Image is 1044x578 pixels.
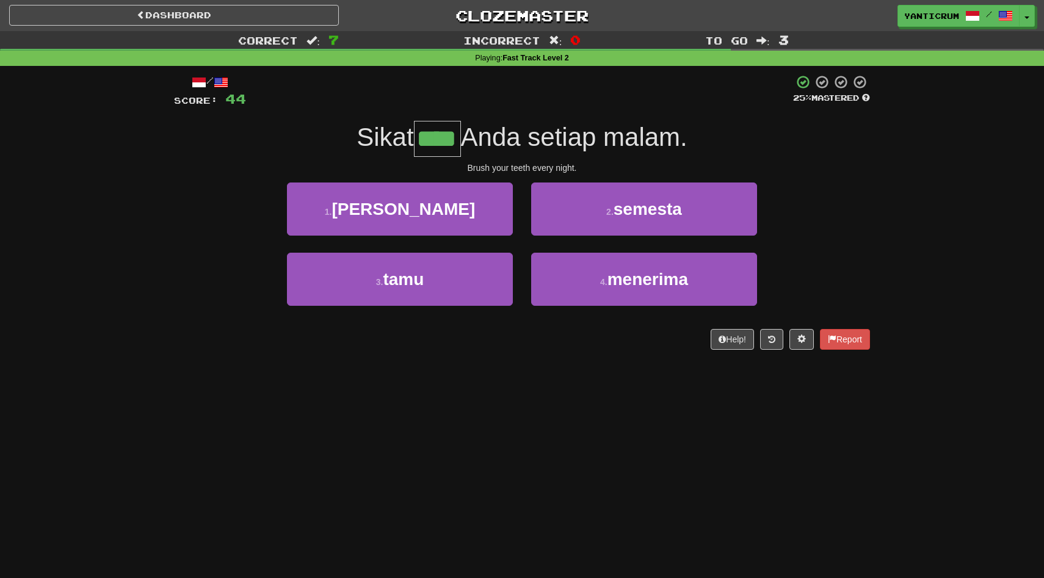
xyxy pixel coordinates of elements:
span: : [756,35,770,46]
small: 4 . [600,277,607,287]
div: Brush your teeth every night. [174,162,870,174]
strong: Fast Track Level 2 [502,54,569,62]
span: Incorrect [463,34,540,46]
a: Dashboard [9,5,339,26]
span: [PERSON_NAME] [332,200,475,219]
span: 25 % [793,93,811,103]
span: : [306,35,320,46]
small: 2 . [606,207,614,217]
span: 3 [778,32,789,47]
button: 3.tamu [287,253,513,306]
small: 3 . [376,277,383,287]
span: 0 [570,32,581,47]
a: Clozemaster [357,5,687,26]
span: Score: [174,95,218,106]
div: / [174,74,246,90]
span: menerima [607,270,688,289]
span: Correct [238,34,298,46]
span: YantiCrum [904,10,959,21]
button: 4.menerima [531,253,757,306]
span: Anda setiap malam. [461,123,687,151]
span: : [549,35,562,46]
button: Report [820,329,870,350]
button: Help! [711,329,754,350]
span: 44 [225,91,246,106]
div: Mastered [793,93,870,104]
span: 7 [328,32,339,47]
a: YantiCrum / [897,5,1020,27]
span: / [986,10,992,18]
button: 2.semesta [531,182,757,236]
span: Sikat [357,123,413,151]
small: 1 . [325,207,332,217]
span: To go [705,34,748,46]
button: 1.[PERSON_NAME] [287,182,513,236]
span: semesta [614,200,682,219]
span: tamu [383,270,424,289]
button: Round history (alt+y) [760,329,783,350]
